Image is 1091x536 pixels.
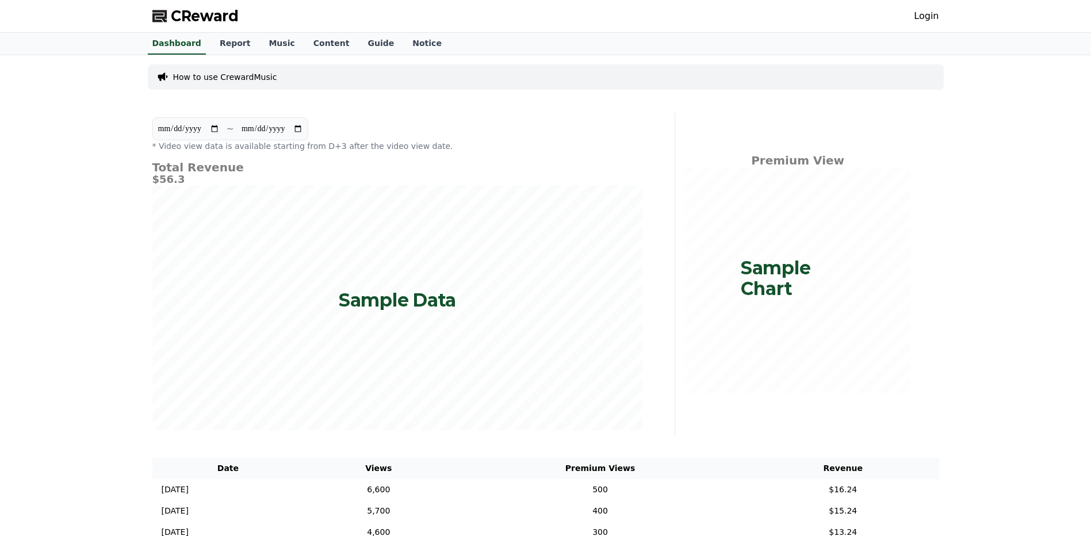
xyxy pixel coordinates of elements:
[684,154,912,167] h4: Premium View
[227,122,234,136] p: ~
[173,71,277,83] a: How to use CrewardMusic
[148,33,206,55] a: Dashboard
[152,458,304,479] th: Date
[259,33,304,55] a: Music
[171,7,239,25] span: CReward
[453,458,747,479] th: Premium Views
[152,161,642,174] h4: Total Revenue
[210,33,260,55] a: Report
[339,290,456,311] p: Sample Data
[358,33,403,55] a: Guide
[747,500,939,522] td: $15.24
[914,9,939,23] a: Login
[453,479,747,500] td: 500
[152,7,239,25] a: CReward
[403,33,451,55] a: Notice
[152,140,642,152] p: * Video view data is available starting from D+3 after the video view date.
[152,174,642,185] h5: $56.3
[453,500,747,522] td: 400
[304,500,453,522] td: 5,700
[747,479,939,500] td: $16.24
[162,484,189,496] p: [DATE]
[741,258,854,299] p: Sample Chart
[747,458,939,479] th: Revenue
[162,505,189,517] p: [DATE]
[304,33,359,55] a: Content
[304,479,453,500] td: 6,600
[304,458,453,479] th: Views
